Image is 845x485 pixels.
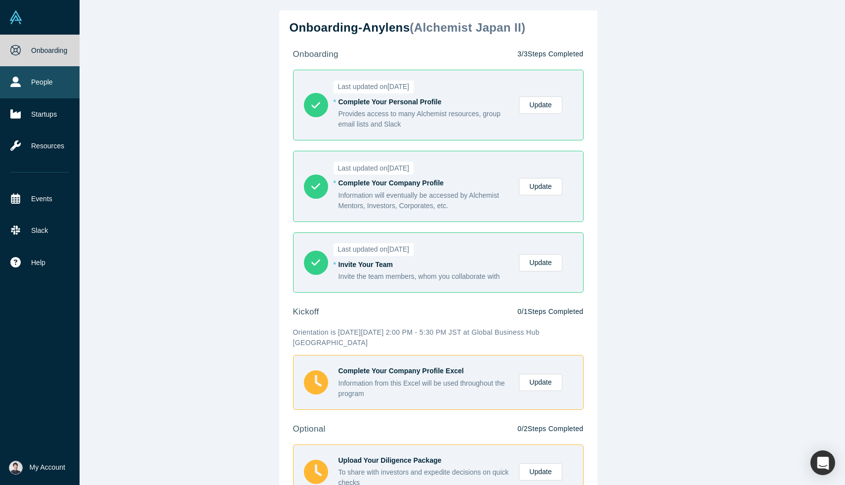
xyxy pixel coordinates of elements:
div: Information from this Excel will be used throughout the program [338,378,509,399]
strong: onboarding [293,49,338,59]
div: Invite Your Team [338,260,509,270]
div: Information will eventually be accessed by Alchemist Mentors, Investors, Corporates, etc. [338,190,509,211]
strong: optional [293,424,326,434]
a: Update [519,374,562,391]
span: ( Alchemist Japan II ) [410,21,525,34]
a: Update [519,463,562,481]
a: Update [519,254,562,271]
p: 0 / 2 Steps Completed [517,424,583,434]
p: 3 / 3 Steps Completed [517,49,583,59]
a: Update [519,96,562,114]
span: Last updated on [DATE] [334,81,414,93]
div: Provides access to many Alchemist resources, group email lists and Slack [338,109,509,130]
div: Complete Your Company Profile [338,178,509,188]
h2: Onboarding - Anylens [290,21,587,35]
div: Invite the team members, whom you collaborate with [338,271,509,282]
span: Help [31,258,45,268]
strong: kickoff [293,307,319,316]
img: Katsutoshi Tabata's Account [9,461,23,475]
span: Last updated on [DATE] [334,162,414,175]
span: My Account [30,462,65,473]
div: Upload Your Diligence Package [338,455,509,466]
div: Complete Your Company Profile Excel [338,366,509,376]
a: Update [519,178,562,195]
div: Complete Your Personal Profile [338,97,509,107]
p: 0 / 1 Steps Completed [517,307,583,317]
button: My Account [9,461,65,475]
span: Last updated on [DATE] [334,243,414,256]
span: Orientation is [DATE][DATE] 2:00 PM - 5:30 PM JST at Global Business Hub [GEOGRAPHIC_DATA] [293,328,540,347]
img: Alchemist Vault Logo [9,10,23,24]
